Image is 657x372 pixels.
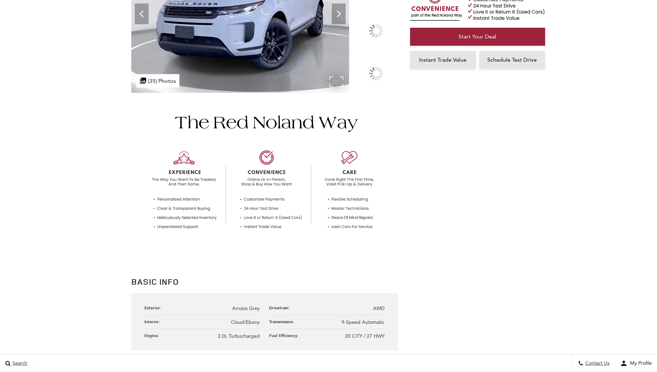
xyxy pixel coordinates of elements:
span: 9-Speed Automatic [341,319,384,325]
span: Arroios Grey [232,305,260,311]
a: Start Your Deal [410,28,545,46]
div: Interior: [144,319,164,325]
div: (35) Photos [136,74,179,88]
div: Transmission: [269,319,298,325]
span: My Profile [627,361,652,366]
a: Schedule Test Drive [479,51,545,69]
div: Exterior: [144,305,165,311]
span: Instant Trade Value [419,56,467,63]
span: 2.0L Turbocharged [218,333,260,339]
span: Start Your Deal [459,33,496,40]
h2: Basic Info [131,275,398,288]
span: 20 CITY / 27 HWY [345,333,384,339]
div: Drivetrain: [269,305,293,311]
iframe: YouTube video player [410,72,545,181]
button: user-profile-menu [615,355,657,372]
span: Cloud/Ebony [231,319,260,325]
span: Contact Us [584,361,610,366]
a: Instant Trade Value [410,51,476,69]
div: Engine: [144,333,163,338]
span: Schedule Test Drive [487,56,537,63]
div: Fuel Efficiency: [269,333,302,338]
span: AWD [373,305,384,311]
span: Search [11,361,27,366]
